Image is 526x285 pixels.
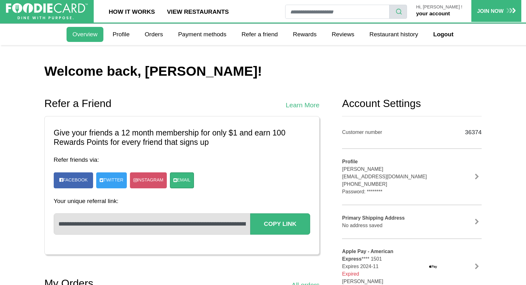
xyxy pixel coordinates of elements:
[44,63,482,79] h1: Welcome back, [PERSON_NAME]!
[54,197,310,205] h4: Your unique referral link:
[285,5,389,19] input: restaurant search
[172,27,232,42] a: Payment methods
[57,174,91,186] a: Facebook
[44,97,112,110] h2: Refer a Friend
[177,177,191,184] span: Email
[170,172,194,188] a: Email
[342,158,442,196] div: [PERSON_NAME] [EMAIL_ADDRESS][DOMAIN_NAME] [PHONE_NUMBER] Password: ********
[137,177,163,184] span: Instagram
[54,128,310,147] h3: Give your friends a 12 month membership for only $1 and earn 100 Rewards Points for every friend ...
[107,27,136,42] a: Profile
[63,177,88,182] span: Facebook
[416,5,462,10] p: Hi, [PERSON_NAME] !
[342,129,442,136] div: Customer number
[236,27,284,42] a: Refer a friend
[286,100,320,110] a: Learn More
[103,177,123,184] span: Twitter
[342,215,404,221] b: Primary Shipping Address
[287,27,323,42] a: Rewards
[451,125,482,139] div: 36374
[342,249,393,262] b: Apple Pay - American Express
[326,27,360,42] a: Reviews
[342,97,482,110] h2: Account Settings
[139,27,169,42] a: Orders
[427,27,459,42] a: Logout
[342,271,359,277] span: Expired
[54,156,310,163] h4: Refer friends via:
[67,27,103,42] a: Overview
[389,5,407,19] button: search
[96,172,127,188] a: Twitter
[342,159,358,164] b: Profile
[6,3,88,20] img: FoodieCard; Eat, Drink, Save, Donate
[342,223,382,228] span: No address saved
[364,27,424,42] a: Restaurant history
[130,172,167,188] a: Instagram
[416,10,450,17] a: your account
[250,213,310,234] button: Copy Link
